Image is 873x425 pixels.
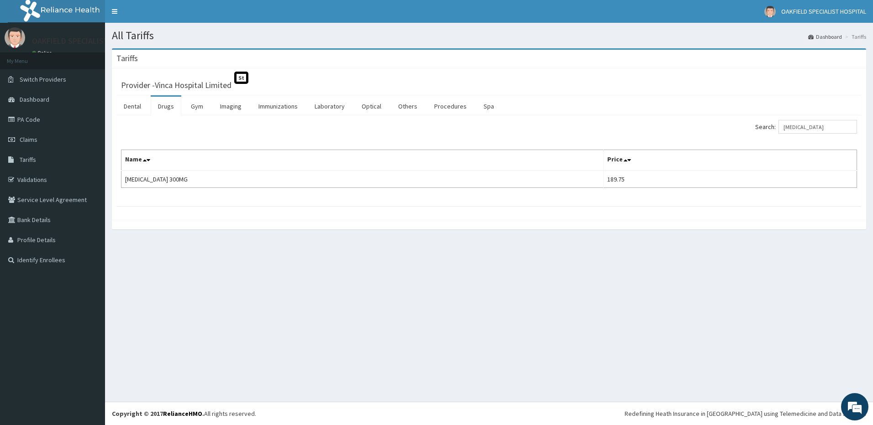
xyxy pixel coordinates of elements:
div: Redefining Heath Insurance in [GEOGRAPHIC_DATA] using Telemedicine and Data Science! [625,409,866,418]
a: Dental [116,97,148,116]
a: Imaging [213,97,249,116]
h3: Tariffs [116,54,138,62]
img: User Image [764,6,776,17]
span: St [234,72,248,84]
th: Name [121,150,604,171]
p: OAKFIELD SPECIALIST HOSPITAL [32,37,146,45]
td: 189.75 [603,171,857,188]
h1: All Tariffs [112,30,866,41]
a: Online [32,50,54,56]
th: Price [603,150,857,171]
a: Procedures [427,97,474,116]
a: Drugs [151,97,181,116]
span: Tariffs [20,155,36,164]
a: Others [391,97,425,116]
strong: Copyright © 2017 . [112,409,204,418]
span: Switch Providers [20,75,66,83]
img: User Image [5,27,25,48]
span: OAKFIELD SPECIALIST HOSPITAL [781,7,866,16]
a: RelianceHMO [163,409,202,418]
label: Search: [755,120,857,134]
footer: All rights reserved. [105,402,873,425]
a: Dashboard [808,33,842,41]
a: Optical [354,97,389,116]
a: Spa [476,97,501,116]
span: Claims [20,135,37,144]
input: Search: [778,120,857,134]
a: Laboratory [307,97,352,116]
td: [MEDICAL_DATA] 300MG [121,171,604,188]
a: Immunizations [251,97,305,116]
h3: Provider - Vinca Hospital Limited [121,81,231,89]
a: Gym [184,97,210,116]
li: Tariffs [843,33,866,41]
span: Dashboard [20,95,49,104]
